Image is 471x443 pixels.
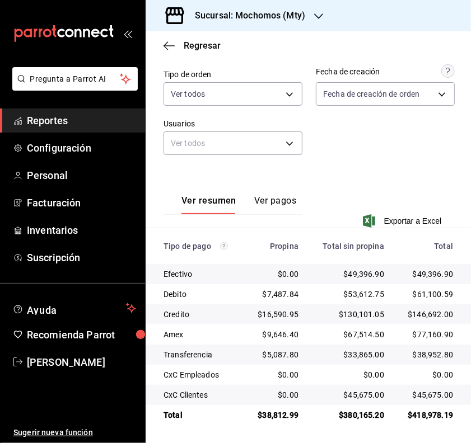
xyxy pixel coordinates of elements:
span: Facturación [27,195,136,210]
div: Amex [164,329,235,340]
div: Transferencia [164,349,235,360]
div: Debito [164,289,235,300]
div: $16,590.95 [253,309,299,320]
div: $380,165.20 [316,409,384,421]
button: Regresar [164,40,221,51]
label: Tipo de orden [164,71,302,79]
button: Exportar a Excel [365,214,442,228]
div: Propina [253,242,299,251]
span: Inventarios [27,223,136,238]
button: Ver resumen [181,195,236,214]
span: [PERSON_NAME] [27,355,136,370]
span: Pregunta a Parrot AI [30,73,120,85]
div: Total [402,242,453,251]
span: Fecha de creación de orden [323,88,419,100]
span: Sugerir nueva función [13,427,136,439]
div: $53,612.75 [316,289,384,300]
div: Efectivo [164,268,235,280]
span: Personal [27,168,136,183]
div: $38,812.99 [253,409,299,421]
div: $5,087.80 [253,349,299,360]
span: Ver todos [171,88,205,100]
div: $33,865.00 [316,349,384,360]
span: Reportes [27,113,136,128]
div: $130,101.05 [316,309,384,320]
svg: Los pagos realizados con Pay y otras terminales son montos brutos. [220,242,228,250]
a: Pregunta a Parrot AI [8,81,138,93]
div: $0.00 [253,268,299,280]
div: $0.00 [316,369,384,380]
div: $418,978.19 [402,409,453,421]
div: $67,514.50 [316,329,384,340]
div: CxC Empleados [164,369,235,380]
div: $0.00 [253,369,299,380]
div: $61,100.59 [402,289,453,300]
div: $9,646.40 [253,329,299,340]
span: Ayuda [27,301,122,315]
div: $0.00 [402,369,453,380]
div: Fecha de creación [316,66,380,78]
span: Suscripción [27,250,136,265]
button: Ver pagos [254,195,296,214]
div: CxC Clientes [164,389,235,400]
div: $146,692.00 [402,309,453,320]
button: Pregunta a Parrot AI [12,67,138,91]
div: $38,952.80 [402,349,453,360]
span: Regresar [184,40,221,51]
div: Total sin propina [316,242,384,251]
div: Tipo de pago [164,242,235,251]
div: $45,675.00 [402,389,453,400]
div: $45,675.00 [316,389,384,400]
h3: Sucursal: Mochomos (Mty) [186,9,305,22]
div: $77,160.90 [402,329,453,340]
div: Total [164,409,235,421]
div: $49,396.90 [402,268,453,280]
span: Recomienda Parrot [27,327,136,342]
button: open_drawer_menu [123,29,132,38]
div: navigation tabs [181,195,296,214]
span: Configuración [27,140,136,155]
div: $0.00 [253,389,299,400]
div: $49,396.90 [316,268,384,280]
label: Usuarios [164,120,302,128]
div: Credito [164,309,235,320]
div: Ver todos [164,131,302,155]
div: $7,487.84 [253,289,299,300]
